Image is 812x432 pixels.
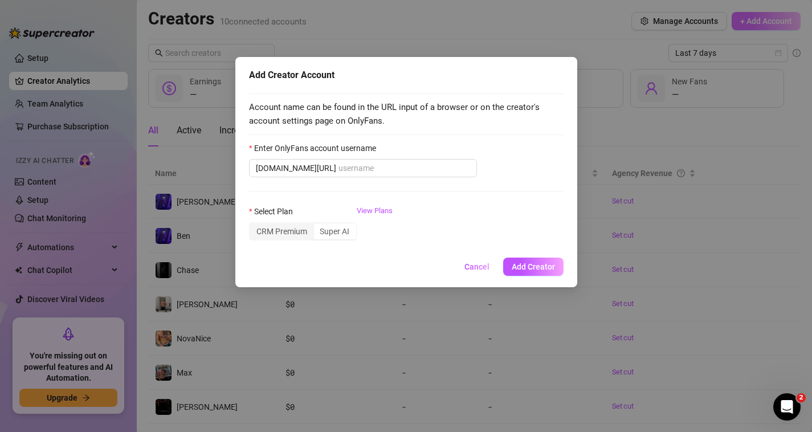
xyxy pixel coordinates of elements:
[249,222,357,241] div: segmented control
[338,162,470,174] input: Enter OnlyFans account username
[249,205,300,218] label: Select Plan
[464,262,489,271] span: Cancel
[256,162,336,174] span: [DOMAIN_NAME][URL]
[249,101,564,128] span: Account name can be found in the URL input of a browser or on the creator's account settings page...
[455,258,499,276] button: Cancel
[773,393,801,421] iframe: Intercom live chat
[357,205,393,251] a: View Plans
[503,258,564,276] button: Add Creator
[313,223,356,239] div: Super AI
[250,223,313,239] div: CRM Premium
[512,262,555,271] span: Add Creator
[249,68,564,82] div: Add Creator Account
[797,393,806,402] span: 2
[249,142,383,154] label: Enter OnlyFans account username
